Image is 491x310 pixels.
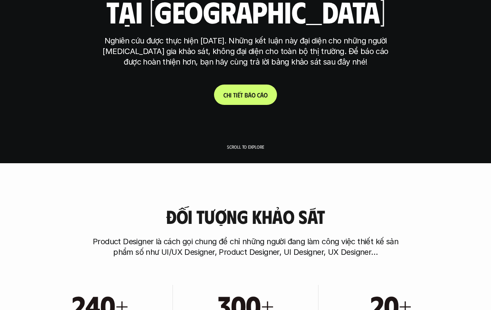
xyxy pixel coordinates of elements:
[227,91,230,99] span: h
[245,91,248,99] span: b
[227,144,264,150] p: Scroll to explore
[223,91,227,99] span: C
[166,206,325,227] h3: Đối tượng khảo sát
[237,91,240,99] span: ế
[260,91,264,99] span: á
[230,91,232,99] span: i
[264,91,268,99] span: o
[257,91,260,99] span: c
[248,91,252,99] span: á
[214,85,277,105] a: Chitiếtbáocáo
[252,91,255,99] span: o
[89,236,402,258] p: Product Designer là cách gọi chung để chỉ những người đang làm công việc thiết kế sản phẩm số như...
[236,91,237,99] span: i
[233,91,236,99] span: t
[99,36,392,67] p: Nghiên cứu được thực hiện [DATE]. Những kết luận này đại diện cho những người [MEDICAL_DATA] gia ...
[240,91,243,99] span: t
